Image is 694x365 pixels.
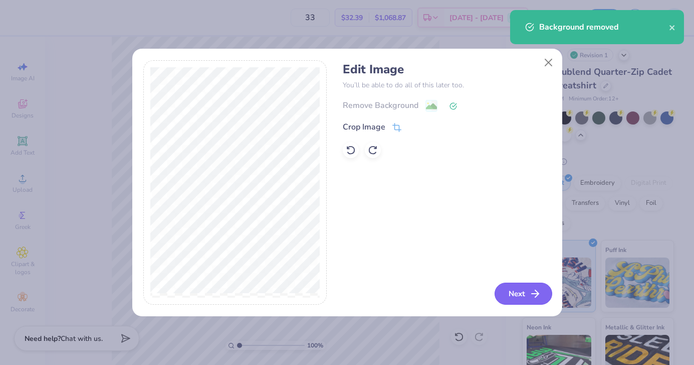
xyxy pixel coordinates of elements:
[495,283,552,305] button: Next
[669,21,676,33] button: close
[343,121,385,133] div: Crop Image
[539,53,558,72] button: Close
[539,21,669,33] div: Background removed
[343,62,551,77] h4: Edit Image
[343,80,551,90] p: You’ll be able to do all of this later too.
